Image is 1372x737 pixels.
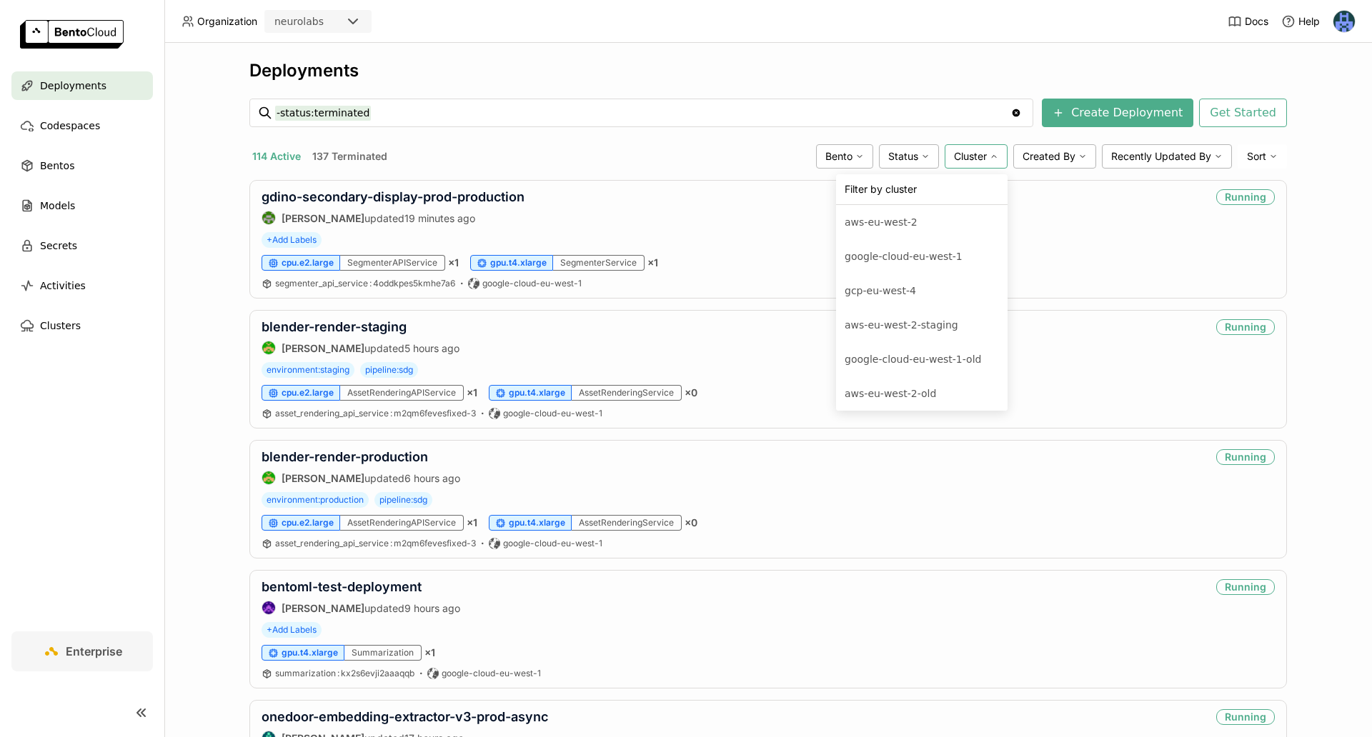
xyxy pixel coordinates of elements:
button: 114 Active [249,147,304,166]
div: AssetRenderingService [572,515,682,531]
a: Docs [1228,14,1268,29]
a: Models [11,191,153,220]
div: Deployments [249,60,1287,81]
span: google-cloud-eu-west-1 [503,408,602,419]
a: gdino-secondary-display-prod-production [262,189,525,204]
div: Filter by clusterMenu [836,174,1008,411]
span: Clusters [40,317,81,334]
div: neurolabs [274,14,324,29]
a: onedoor-embedding-extractor-v3-prod-async [262,709,548,724]
span: cpu.e2.large [282,517,334,528]
a: segmenter_api_service:4oddkpes5kmhe7a6 [275,278,455,289]
span: Bento [825,150,852,163]
span: × 1 [467,516,477,529]
div: Bento [816,144,873,169]
div: SegmenterAPIService [340,255,445,271]
strong: [PERSON_NAME] [282,472,364,484]
span: environment:staging [262,362,354,378]
a: asset_rendering_api_service:m2qm6fevesfixed-3 [275,538,476,549]
span: 5 hours ago [404,342,459,354]
span: +Add Labels [262,622,322,638]
img: Sauyon Lee [262,601,275,614]
span: Sort [1247,150,1266,163]
span: Docs [1245,15,1268,28]
span: × 0 [685,386,697,399]
span: cpu.e2.large [282,257,334,269]
span: × 1 [647,256,658,269]
span: google-cloud-eu-west-1 [442,668,541,679]
span: cpu.e2.large [282,387,334,398]
div: Filter by cluster [836,174,1008,205]
div: Running [1216,189,1275,205]
input: Selected neurolabs. [325,15,327,29]
div: updated [262,211,525,225]
span: × 0 [685,516,697,529]
span: 9 hours ago [404,602,460,614]
span: environment:production [262,492,369,508]
a: Codespaces [11,111,153,140]
a: blender-render-production [262,449,428,464]
img: Steve Guo [262,471,275,484]
span: : [369,278,372,289]
span: segmenter_api_service 4oddkpes5kmhe7a6 [275,278,455,289]
span: : [337,668,339,678]
span: Bentos [40,157,74,174]
span: asset_rendering_api_service m2qm6fevesfixed-3 [275,538,476,548]
span: Recently Updated By [1111,150,1211,163]
a: bentoml-test-deployment [262,579,422,594]
span: × 1 [424,646,435,659]
a: blender-render-staging [262,319,407,334]
img: Toby Thomas [262,211,275,224]
div: Recently Updated By [1102,144,1232,169]
input: Search [275,101,1010,124]
span: × 1 [467,386,477,399]
span: gpu.t4.xlarge [282,647,338,658]
span: gpu.t4.xlarge [509,517,565,528]
a: Secrets [11,231,153,260]
span: +Add Labels [262,232,322,248]
div: Running [1216,709,1275,725]
div: Cluster [945,144,1008,169]
div: Summarization [344,645,422,661]
span: : [390,538,392,548]
span: google-cloud-eu-west-1 [482,278,582,289]
div: SegmenterService [553,255,645,271]
span: Status [888,150,918,163]
div: google-cloud-eu-west-1-old [845,351,999,368]
span: Help [1298,15,1320,28]
span: Secrets [40,237,77,254]
a: Deployments [11,71,153,100]
span: : [390,408,392,418]
span: pipeline:sdg [360,362,418,378]
a: Enterprise [11,631,153,671]
div: AssetRenderingService [572,385,682,401]
div: updated [262,471,460,485]
span: × 1 [448,256,459,269]
a: asset_rendering_api_service:m2qm6fevesfixed-3 [275,408,476,419]
a: Clusters [11,311,153,340]
a: summarization:kx2s6evji2aaaqqb [275,668,414,679]
span: Codespaces [40,117,100,134]
div: Help [1281,14,1320,29]
div: AssetRenderingAPIService [340,385,464,401]
button: Create Deployment [1042,99,1193,127]
button: 137 Terminated [309,147,390,166]
span: gpu.t4.xlarge [509,387,565,398]
div: Sort [1238,144,1287,169]
div: aws-eu-west-2 [845,214,999,231]
span: summarization kx2s6evji2aaaqqb [275,668,414,678]
strong: [PERSON_NAME] [282,342,364,354]
svg: Clear value [1010,107,1022,119]
div: updated [262,341,459,355]
span: google-cloud-eu-west-1 [503,538,602,549]
a: Bentos [11,151,153,180]
div: google-cloud-eu-west-1 [845,248,999,265]
div: Status [879,144,939,169]
div: aws-eu-west-2-staging [845,316,999,334]
span: pipeline:sdg [374,492,432,508]
div: gcp-eu-west-4 [845,282,999,299]
img: Paul Pop [1333,11,1355,32]
div: Running [1216,319,1275,335]
strong: [PERSON_NAME] [282,602,364,614]
img: Steve Guo [262,341,275,354]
